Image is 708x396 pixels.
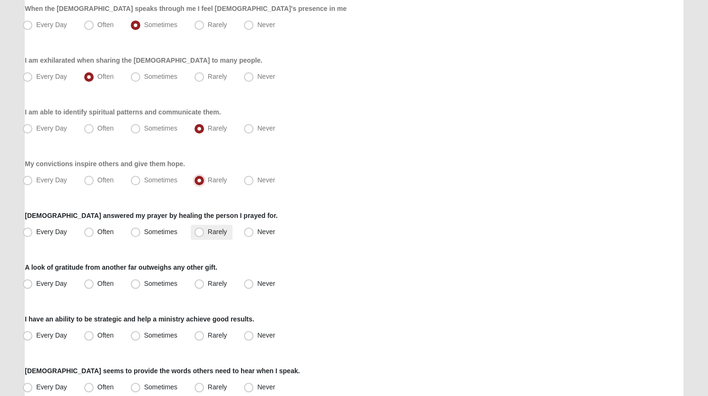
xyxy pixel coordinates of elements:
span: Rarely [208,124,227,132]
span: Never [257,228,275,236]
span: Often [97,176,114,184]
span: Sometimes [144,331,177,339]
span: Sometimes [144,124,177,132]
span: Every Day [36,124,67,132]
span: Never [257,280,275,287]
span: Often [97,124,114,132]
span: Rarely [208,331,227,339]
span: Often [97,21,114,28]
label: I am able to identify spiritual patterns and communicate them. [25,107,221,117]
label: [DEMOGRAPHIC_DATA] answered my prayer by healing the person I prayed for. [25,211,278,220]
span: Often [97,280,114,287]
span: Sometimes [144,228,177,236]
span: Sometimes [144,176,177,184]
span: Every Day [36,228,67,236]
span: Every Day [36,331,67,339]
span: Every Day [36,73,67,80]
span: Never [257,21,275,28]
span: Sometimes [144,21,177,28]
span: Often [97,228,114,236]
span: Sometimes [144,73,177,80]
span: Every Day [36,280,67,287]
span: Sometimes [144,280,177,287]
span: Often [97,73,114,80]
span: Often [97,331,114,339]
span: Rarely [208,73,227,80]
span: Rarely [208,228,227,236]
span: Rarely [208,21,227,28]
span: Never [257,73,275,80]
label: My convictions inspire others and give them hope. [25,159,185,169]
span: Every Day [36,21,67,28]
label: I have an ability to be strategic and help a ministry achieve good results. [25,314,254,324]
label: When the [DEMOGRAPHIC_DATA] speaks through me I feel [DEMOGRAPHIC_DATA]'s presence in me [25,4,347,13]
span: Never [257,124,275,132]
span: Never [257,331,275,339]
label: A look of gratitude from another far outweighs any other gift. [25,263,217,272]
label: [DEMOGRAPHIC_DATA] seems to provide the words others need to hear when I speak. [25,366,300,376]
span: Rarely [208,280,227,287]
span: Never [257,176,275,184]
label: I am exhilarated when sharing the [DEMOGRAPHIC_DATA] to many people. [25,56,262,65]
span: Every Day [36,176,67,184]
span: Rarely [208,176,227,184]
